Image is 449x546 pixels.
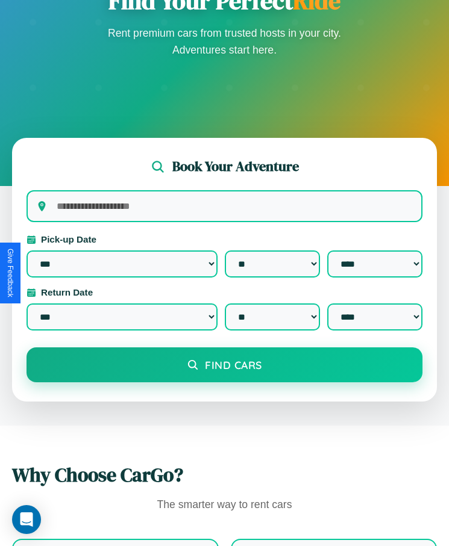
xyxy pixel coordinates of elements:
[27,234,422,244] label: Pick-up Date
[12,495,437,515] p: The smarter way to rent cars
[12,462,437,488] h2: Why Choose CarGo?
[12,505,41,534] div: Open Intercom Messenger
[27,347,422,382] button: Find Cars
[172,157,299,176] h2: Book Your Adventure
[27,287,422,297] label: Return Date
[6,249,14,297] div: Give Feedback
[104,25,345,58] p: Rent premium cars from trusted hosts in your city. Adventures start here.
